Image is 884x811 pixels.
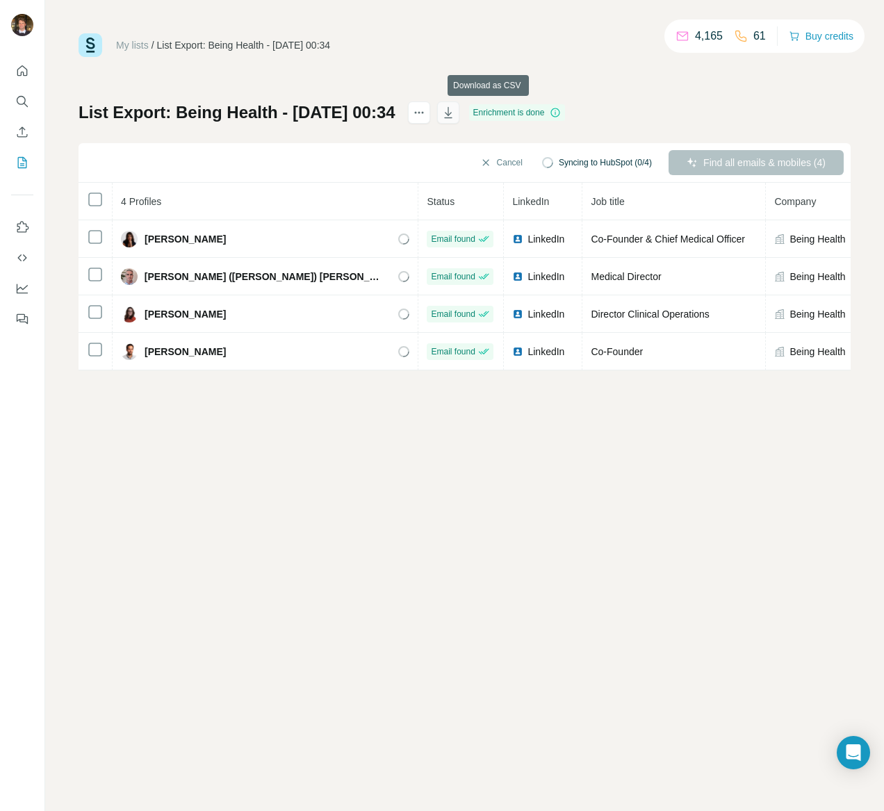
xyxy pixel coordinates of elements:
[427,196,455,207] span: Status
[145,307,226,321] span: [PERSON_NAME]
[559,156,652,169] span: Syncing to HubSpot (0/4)
[512,234,523,245] img: LinkedIn logo
[591,196,624,207] span: Job title
[116,40,149,51] a: My lists
[512,271,523,282] img: LinkedIn logo
[591,309,709,320] span: Director Clinical Operations
[591,271,661,282] span: Medical Director
[789,270,845,284] span: Being Health
[11,89,33,114] button: Search
[11,306,33,331] button: Feedback
[774,196,816,207] span: Company
[591,234,745,245] span: Co-Founder & Chief Medical Officer
[431,270,475,283] span: Email found
[512,309,523,320] img: LinkedIn logo
[145,270,385,284] span: [PERSON_NAME] ([PERSON_NAME]) [PERSON_NAME]
[11,120,33,145] button: Enrich CSV
[527,307,564,321] span: LinkedIn
[512,346,523,357] img: LinkedIn logo
[121,343,138,360] img: Avatar
[121,306,138,322] img: Avatar
[11,215,33,240] button: Use Surfe on LinkedIn
[469,104,566,121] div: Enrichment is done
[121,268,138,285] img: Avatar
[789,307,845,321] span: Being Health
[79,101,395,124] h1: List Export: Being Health - [DATE] 00:34
[11,276,33,301] button: Dashboard
[837,736,870,769] div: Open Intercom Messenger
[527,270,564,284] span: LinkedIn
[789,232,845,246] span: Being Health
[408,101,430,124] button: actions
[145,232,226,246] span: [PERSON_NAME]
[79,33,102,57] img: Surfe Logo
[11,14,33,36] img: Avatar
[11,58,33,83] button: Quick start
[152,38,154,52] li: /
[121,196,161,207] span: 4 Profiles
[157,38,331,52] div: List Export: Being Health - [DATE] 00:34
[11,150,33,175] button: My lists
[789,26,853,46] button: Buy credits
[431,233,475,245] span: Email found
[512,196,549,207] span: LinkedIn
[527,345,564,359] span: LinkedIn
[470,150,532,175] button: Cancel
[695,28,723,44] p: 4,165
[527,232,564,246] span: LinkedIn
[121,231,138,247] img: Avatar
[431,308,475,320] span: Email found
[11,245,33,270] button: Use Surfe API
[431,345,475,358] span: Email found
[753,28,766,44] p: 61
[145,345,226,359] span: [PERSON_NAME]
[591,346,643,357] span: Co-Founder
[789,345,845,359] span: Being Health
